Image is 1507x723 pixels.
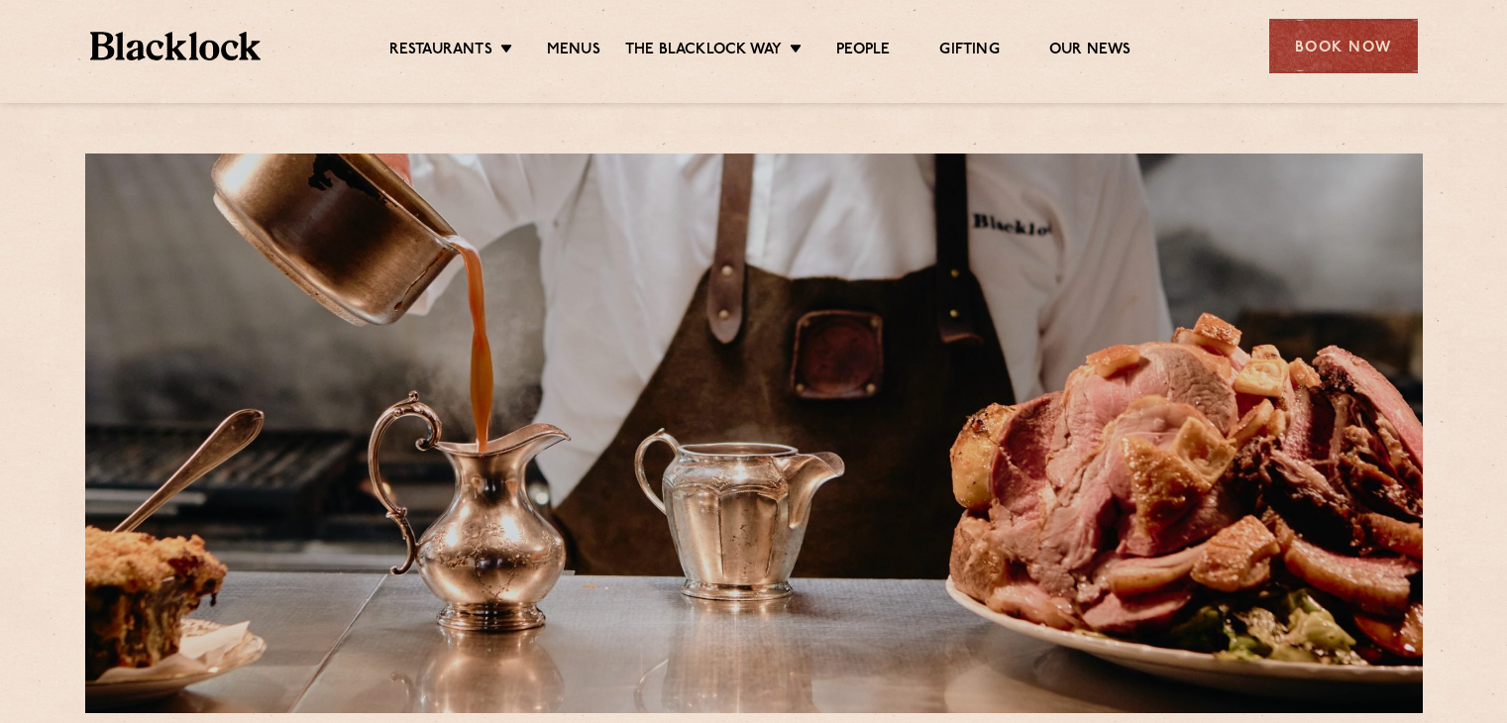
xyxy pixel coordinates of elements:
a: Restaurants [389,41,492,62]
a: The Blacklock Way [625,41,782,62]
a: People [836,41,890,62]
a: Our News [1049,41,1131,62]
a: Gifting [939,41,999,62]
a: Menus [547,41,600,62]
img: BL_Textured_Logo-footer-cropped.svg [90,32,262,60]
div: Book Now [1269,19,1418,73]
